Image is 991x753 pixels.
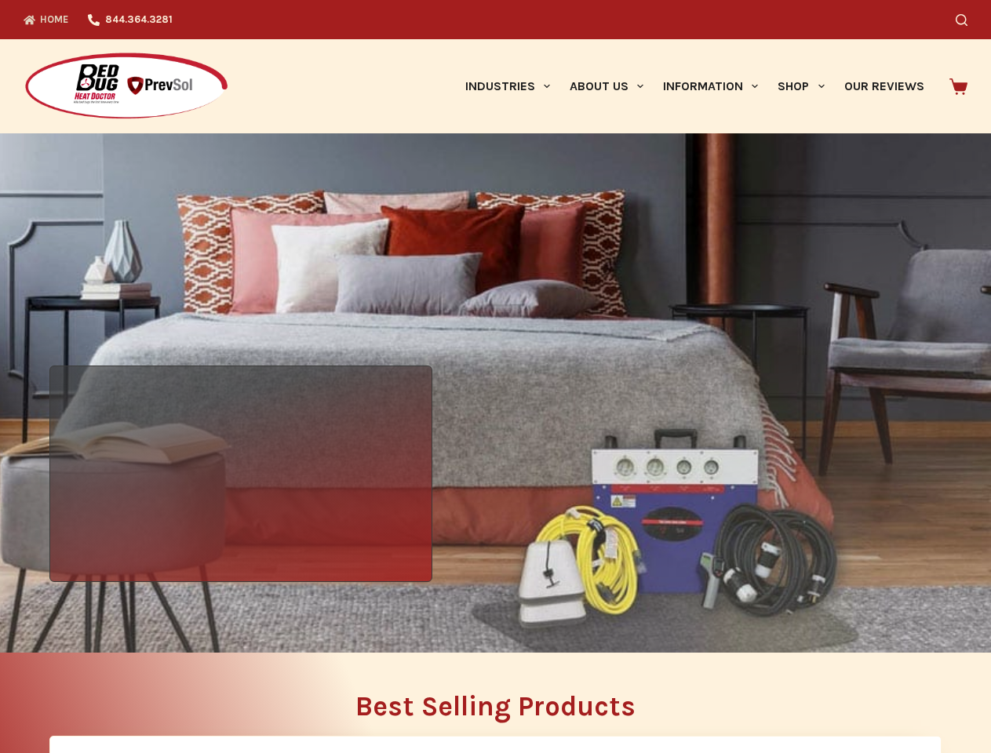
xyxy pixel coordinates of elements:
[768,39,834,133] a: Shop
[455,39,934,133] nav: Primary
[49,693,942,720] h2: Best Selling Products
[24,52,229,122] img: Prevsol/Bed Bug Heat Doctor
[455,39,559,133] a: Industries
[956,14,967,26] button: Search
[834,39,934,133] a: Our Reviews
[559,39,653,133] a: About Us
[654,39,768,133] a: Information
